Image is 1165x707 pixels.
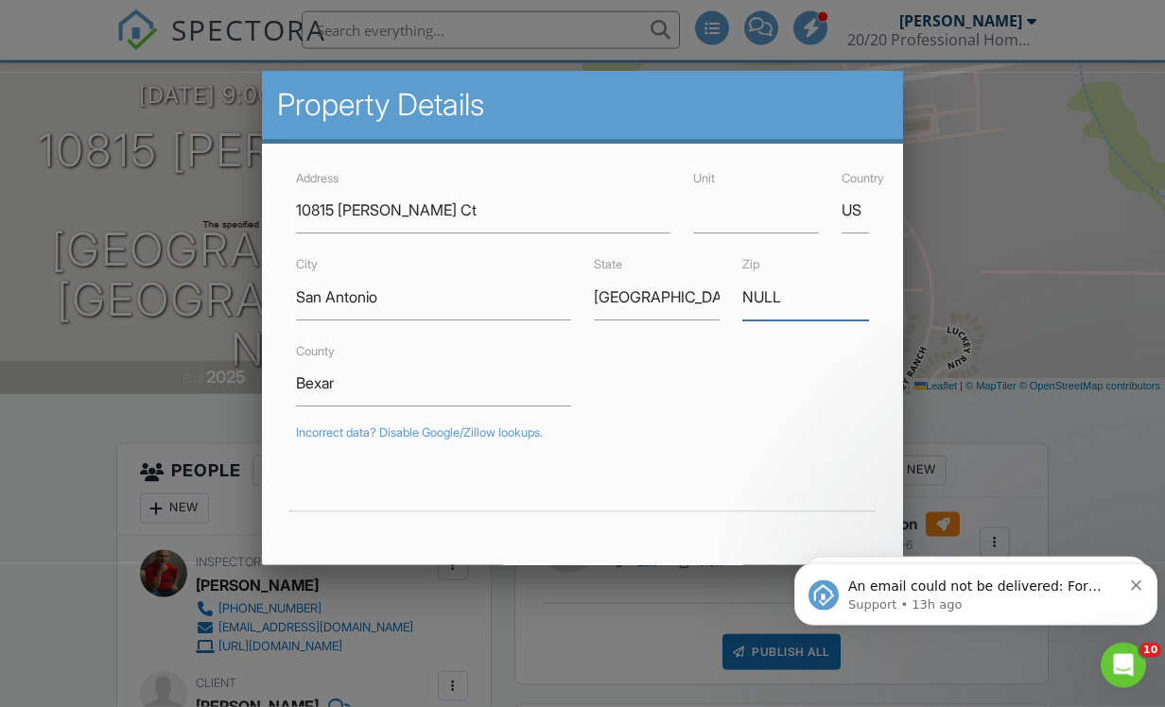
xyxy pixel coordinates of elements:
[296,171,339,185] label: Address
[842,171,884,185] label: Country
[296,344,335,358] label: County
[1139,643,1161,658] span: 10
[594,257,622,271] label: State
[787,524,1165,656] iframe: Intercom notifications message
[277,86,888,124] h2: Property Details
[296,425,869,440] div: Incorrect data? Disable Google/Zillow lookups.
[693,171,715,185] label: Unit
[296,257,318,271] label: City
[742,257,759,271] label: Zip
[1101,643,1146,688] iframe: Intercom live chat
